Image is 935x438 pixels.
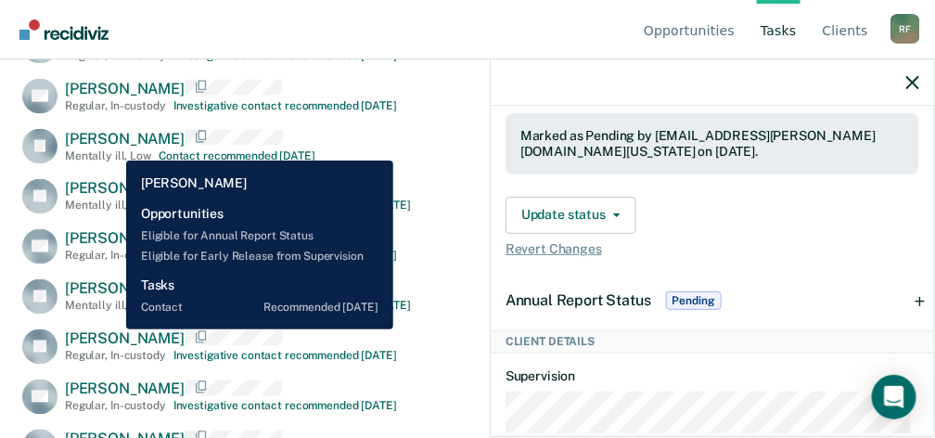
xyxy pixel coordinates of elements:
[173,99,397,112] div: Investigative contact recommended [DATE]
[159,200,411,213] div: Home contact (scheduled) recommended [DATE]
[65,250,166,263] div: Regular , In-custody
[666,291,722,310] span: Pending
[65,350,166,363] div: Regular , In-custody
[506,368,919,384] dt: Supervision
[173,400,397,413] div: Investigative contact recommended [DATE]
[520,128,904,160] div: Marked as Pending by [EMAIL_ADDRESS][PERSON_NAME][DOMAIN_NAME][US_STATE] on [DATE].
[65,80,185,97] span: [PERSON_NAME]
[491,330,934,353] div: Client Details
[65,200,151,213] div: Mentally ill , Low
[173,350,397,363] div: Investigative contact recommended [DATE]
[65,300,151,313] div: Mentally ill , Low
[65,400,166,413] div: Regular , In-custody
[872,375,916,419] div: Open Intercom Messenger
[506,241,919,257] span: Revert Changes
[506,197,636,234] button: Update status
[65,280,185,298] span: [PERSON_NAME]
[65,180,185,198] span: [PERSON_NAME]
[890,14,920,44] button: Profile dropdown button
[65,99,166,112] div: Regular , In-custody
[173,250,397,263] div: Investigative contact recommended [DATE]
[159,300,411,313] div: Home contact (scheduled) recommended [DATE]
[506,291,651,309] span: Annual Report Status
[890,14,920,44] div: R F
[65,230,185,248] span: [PERSON_NAME]
[65,330,185,348] span: [PERSON_NAME]
[19,19,109,40] img: Recidiviz
[491,271,934,330] div: Annual Report StatusPending
[159,149,315,162] div: Contact recommended [DATE]
[65,130,185,148] span: [PERSON_NAME]
[65,149,151,162] div: Mentally ill , Low
[65,380,185,398] span: [PERSON_NAME]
